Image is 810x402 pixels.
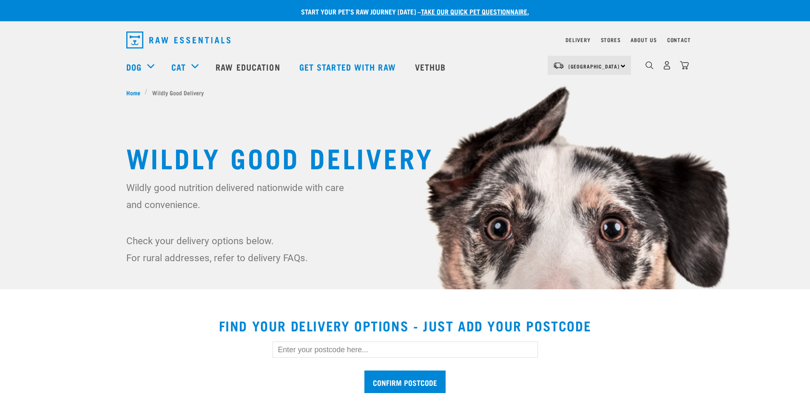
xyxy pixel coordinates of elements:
[291,50,406,84] a: Get started with Raw
[421,9,529,13] a: take our quick pet questionnaire.
[566,38,590,41] a: Delivery
[680,61,689,70] img: home-icon@2x.png
[126,88,145,97] a: Home
[10,318,800,333] h2: Find your delivery options - just add your postcode
[126,88,684,97] nav: breadcrumbs
[364,371,446,393] input: Confirm postcode
[662,61,671,70] img: user.png
[119,28,691,52] nav: dropdown navigation
[126,31,230,48] img: Raw Essentials Logo
[631,38,657,41] a: About Us
[126,142,684,172] h1: Wildly Good Delivery
[601,38,621,41] a: Stores
[406,50,457,84] a: Vethub
[126,60,142,73] a: Dog
[126,88,140,97] span: Home
[273,342,538,358] input: Enter your postcode here...
[126,179,350,213] p: Wildly good nutrition delivered nationwide with care and convenience.
[568,65,620,68] span: [GEOGRAPHIC_DATA]
[553,62,564,69] img: van-moving.png
[171,60,186,73] a: Cat
[645,61,654,69] img: home-icon-1@2x.png
[207,50,290,84] a: Raw Education
[126,232,350,266] p: Check your delivery options below. For rural addresses, refer to delivery FAQs.
[667,38,691,41] a: Contact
